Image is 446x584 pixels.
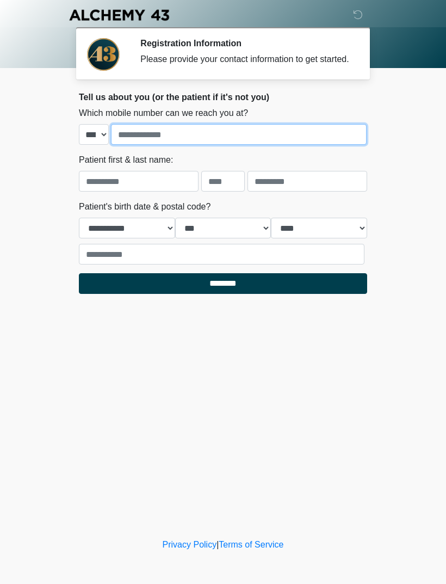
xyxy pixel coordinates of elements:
img: Agent Avatar [87,38,120,71]
label: Which mobile number can we reach you at? [79,107,248,120]
label: Patient first & last name: [79,153,173,167]
h2: Tell us about you (or the patient if it's not you) [79,92,367,102]
a: Privacy Policy [163,540,217,549]
h2: Registration Information [140,38,351,48]
a: | [216,540,219,549]
img: Alchemy 43 Logo [68,8,170,22]
label: Patient's birth date & postal code? [79,200,210,213]
div: Please provide your contact information to get started. [140,53,351,66]
a: Terms of Service [219,540,283,549]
